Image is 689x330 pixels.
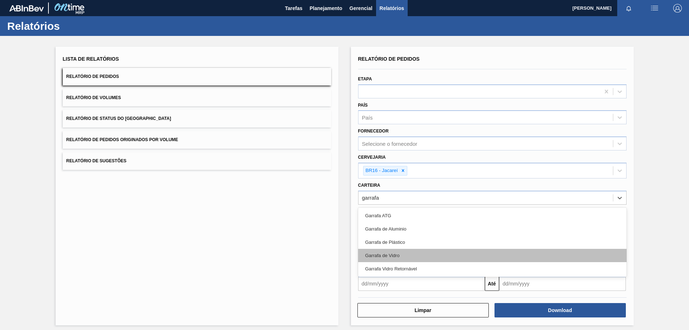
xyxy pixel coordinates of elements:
[362,141,417,147] div: Selecione o fornecedor
[358,155,386,160] label: Cervejaria
[358,276,485,291] input: dd/mm/yyyy
[495,303,626,317] button: Download
[63,56,119,62] span: Lista de Relatórios
[63,152,331,170] button: Relatório de Sugestões
[357,303,489,317] button: Limpar
[63,89,331,107] button: Relatório de Volumes
[66,74,119,79] span: Relatório de Pedidos
[7,22,135,30] h1: Relatórios
[63,68,331,85] button: Relatório de Pedidos
[66,137,178,142] span: Relatório de Pedidos Originados por Volume
[358,76,372,82] label: Etapa
[364,166,399,175] div: BR16 - Jacareí
[66,158,127,163] span: Relatório de Sugestões
[63,110,331,127] button: Relatório de Status do [GEOGRAPHIC_DATA]
[63,131,331,149] button: Relatório de Pedidos Originados por Volume
[499,276,626,291] input: dd/mm/yyyy
[358,249,627,262] div: Garrafa de Vidro
[485,276,499,291] button: Até
[362,115,373,121] div: País
[673,4,682,13] img: Logout
[358,56,420,62] span: Relatório de Pedidos
[358,262,627,275] div: Garrafa Vidro Retornável
[358,222,627,236] div: Garrafa de Aluminio
[358,236,627,249] div: Garrafa de Plástico
[350,4,372,13] span: Gerencial
[66,116,171,121] span: Relatório de Status do [GEOGRAPHIC_DATA]
[9,5,44,11] img: TNhmsLtSVTkK8tSr43FrP2fwEKptu5GPRR3wAAAABJRU5ErkJggg==
[66,95,121,100] span: Relatório de Volumes
[358,103,368,108] label: País
[380,4,404,13] span: Relatórios
[310,4,342,13] span: Planejamento
[285,4,303,13] span: Tarefas
[358,209,627,222] div: Garrafa ATG
[617,3,640,13] button: Notificações
[650,4,659,13] img: userActions
[358,129,389,134] label: Fornecedor
[358,183,380,188] label: Carteira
